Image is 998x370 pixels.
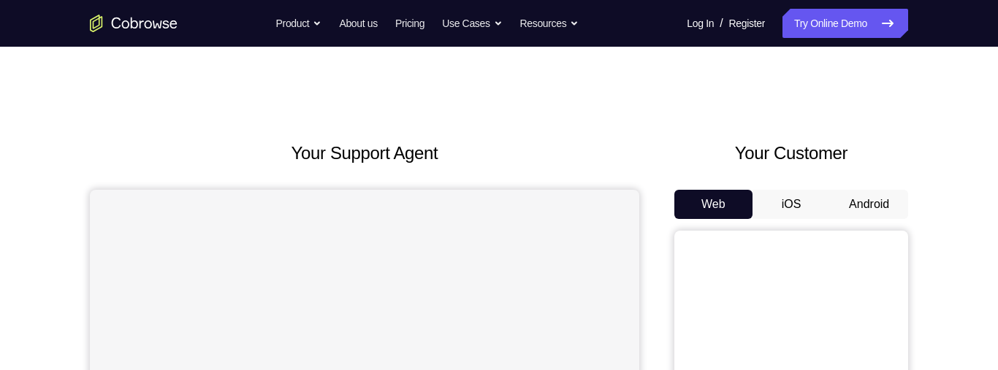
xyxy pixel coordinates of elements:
[729,9,765,38] a: Register
[674,190,753,219] button: Web
[687,9,714,38] a: Log In
[674,140,908,166] h2: Your Customer
[90,15,178,32] a: Go to the home page
[520,9,579,38] button: Resources
[720,15,723,32] span: /
[753,190,831,219] button: iOS
[395,9,424,38] a: Pricing
[276,9,322,38] button: Product
[830,190,908,219] button: Android
[782,9,908,38] a: Try Online Demo
[339,9,377,38] a: About us
[442,9,502,38] button: Use Cases
[90,140,639,166] h2: Your Support Agent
